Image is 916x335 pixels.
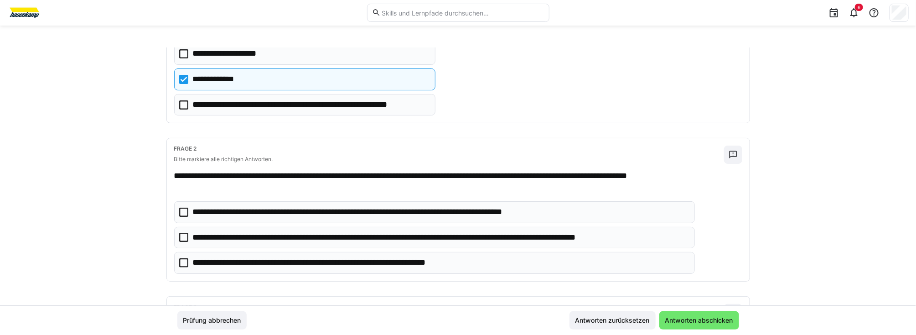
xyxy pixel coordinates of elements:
span: 6 [858,5,860,10]
span: Antworten zurücksetzen [574,316,651,325]
button: Antworten zurücksetzen [569,311,656,330]
input: Skills und Lernpfade durchsuchen… [381,9,544,17]
h4: Frage 2 [174,146,725,152]
span: Prüfung abbrechen [181,316,242,325]
p: Bitte markiere alle richtigen Antworten. [174,156,725,163]
h4: Frage 3 [174,304,725,310]
span: Antworten abschicken [664,316,735,325]
button: Prüfung abbrechen [177,311,247,330]
button: Antworten abschicken [659,311,739,330]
